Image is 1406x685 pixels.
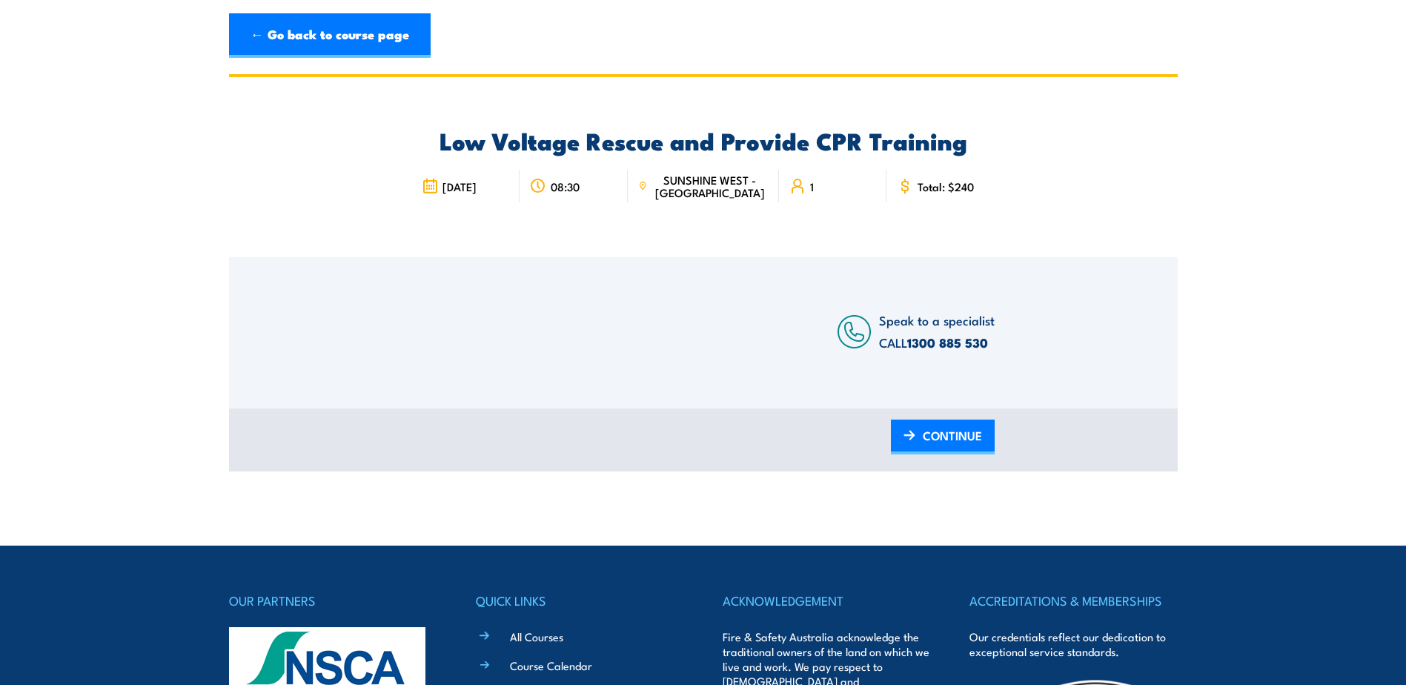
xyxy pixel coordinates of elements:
[891,420,995,454] a: CONTINUE
[510,658,592,673] a: Course Calendar
[969,629,1177,659] p: Our credentials reflect our dedication to exceptional service standards.
[442,180,477,193] span: [DATE]
[907,333,988,352] a: 1300 885 530
[810,180,814,193] span: 1
[969,590,1177,611] h4: ACCREDITATIONS & MEMBERSHIPS
[476,590,683,611] h4: QUICK LINKS
[229,590,437,611] h4: OUR PARTNERS
[229,13,431,58] a: ← Go back to course page
[923,416,982,455] span: CONTINUE
[879,311,995,351] span: Speak to a specialist CALL
[510,629,563,644] a: All Courses
[551,180,580,193] span: 08:30
[918,180,974,193] span: Total: $240
[411,130,995,150] h2: Low Voltage Rescue and Provide CPR Training
[651,173,768,199] span: SUNSHINE WEST - [GEOGRAPHIC_DATA]
[723,590,930,611] h4: ACKNOWLEDGEMENT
